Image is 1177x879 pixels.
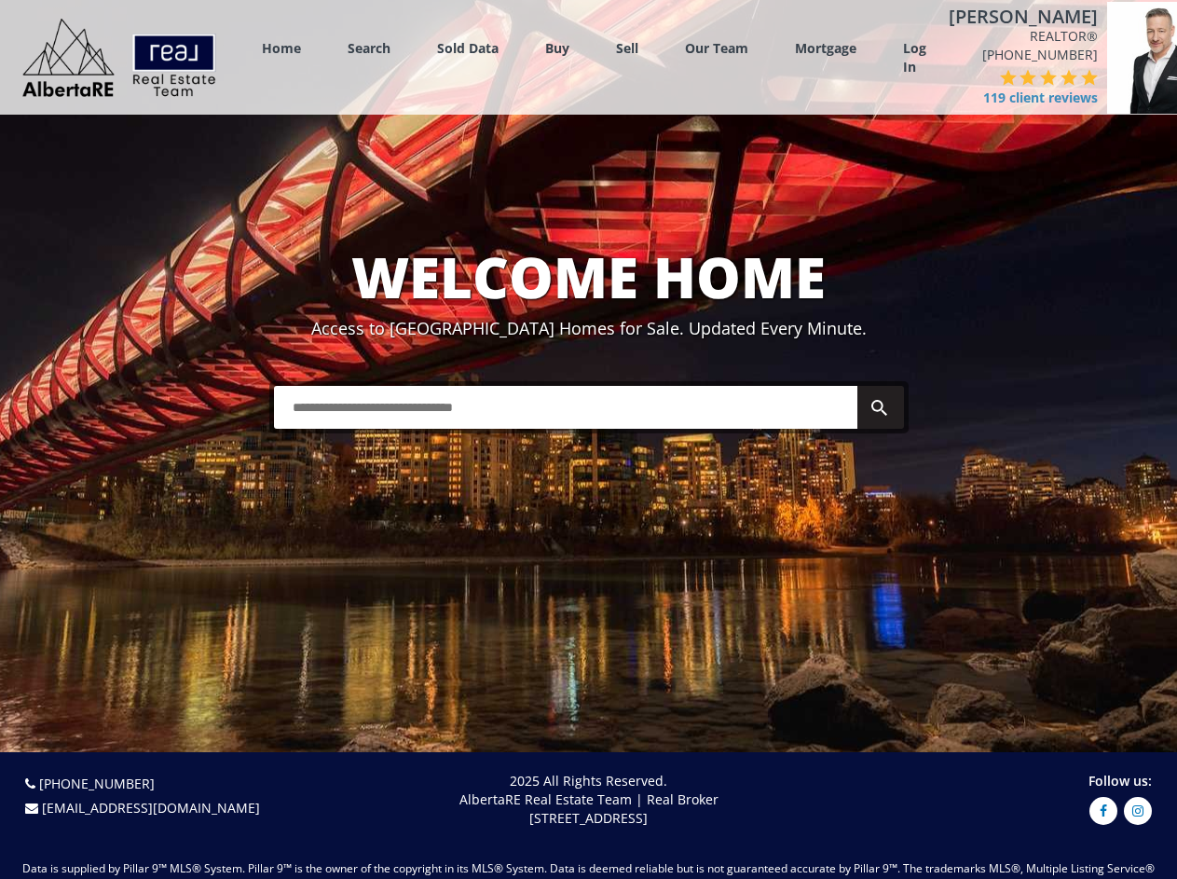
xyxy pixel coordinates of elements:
[310,772,868,828] p: 2025 All Rights Reserved. AlbertaRE Real Estate Team | Real Broker
[685,39,748,57] a: Our Team
[982,46,1098,63] a: [PHONE_NUMBER]
[545,39,569,57] a: Buy
[348,39,390,57] a: Search
[949,27,1098,46] span: REALTOR®
[42,799,260,817] a: [EMAIL_ADDRESS][DOMAIN_NAME]
[1061,69,1077,86] img: 4 of 5 stars
[262,39,301,57] a: Home
[437,39,499,57] a: Sold Data
[529,809,648,827] span: [STREET_ADDRESS]
[1040,69,1057,86] img: 3 of 5 stars
[39,775,155,792] a: [PHONE_NUMBER]
[13,13,226,102] img: Logo
[1020,69,1036,86] img: 2 of 5 stars
[311,317,867,339] span: Access to [GEOGRAPHIC_DATA] Homes for Sale. Updated Every Minute.
[903,39,926,76] a: Log In
[616,39,638,57] a: Sell
[1088,772,1152,790] span: Follow us:
[795,39,856,57] a: Mortgage
[1081,69,1098,86] img: 5 of 5 stars
[5,246,1172,308] h1: WELCOME HOME
[949,7,1098,27] h4: [PERSON_NAME]
[983,89,1098,107] span: 119 client reviews
[1000,69,1017,86] img: 1 of 5 stars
